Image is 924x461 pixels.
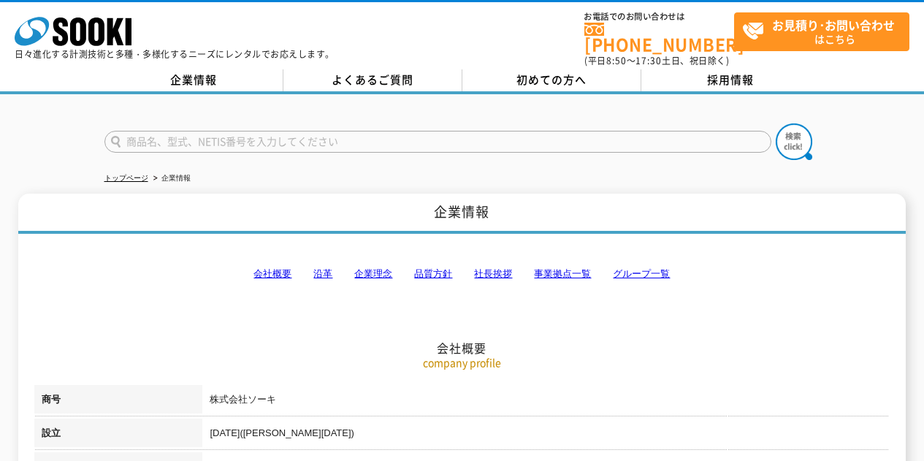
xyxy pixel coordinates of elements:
h2: 会社概要 [34,194,889,356]
a: トップページ [104,174,148,182]
span: はこちら [742,13,909,50]
span: お電話でのお問い合わせは [584,12,734,21]
a: 企業理念 [354,268,392,279]
a: 沿革 [313,268,332,279]
a: [PHONE_NUMBER] [584,23,734,53]
a: お見積り･お問い合わせはこちら [734,12,909,51]
td: 株式会社ソーキ [202,385,889,419]
th: 設立 [34,419,202,452]
a: 初めての方へ [462,69,641,91]
span: (平日 ～ 土日、祝日除く) [584,54,729,67]
img: btn_search.png [776,123,812,160]
input: 商品名、型式、NETIS番号を入力してください [104,131,771,153]
p: 日々進化する計測技術と多種・多様化するニーズにレンタルでお応えします。 [15,50,335,58]
li: 企業情報 [150,171,191,186]
span: 初めての方へ [516,72,587,88]
p: company profile [34,355,889,370]
a: 品質方針 [414,268,452,279]
span: 17:30 [635,54,662,67]
td: [DATE]([PERSON_NAME][DATE]) [202,419,889,452]
a: 事業拠点一覧 [534,268,591,279]
a: 会社概要 [253,268,291,279]
th: 商号 [34,385,202,419]
h1: 企業情報 [18,194,905,234]
strong: お見積り･お問い合わせ [772,16,895,34]
span: 8:50 [606,54,627,67]
a: よくあるご質問 [283,69,462,91]
a: 社長挨拶 [474,268,512,279]
a: 企業情報 [104,69,283,91]
a: 採用情報 [641,69,820,91]
a: グループ一覧 [613,268,670,279]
